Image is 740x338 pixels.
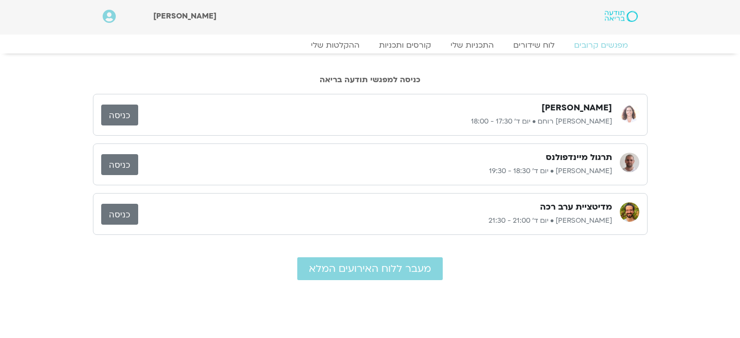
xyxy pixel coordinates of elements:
[101,105,138,125] a: כניסה
[138,165,612,177] p: [PERSON_NAME] • יום ד׳ 18:30 - 19:30
[101,154,138,175] a: כניסה
[504,40,564,50] a: לוח שידורים
[369,40,441,50] a: קורסים ותכניות
[138,116,612,127] p: [PERSON_NAME] רוחם • יום ד׳ 17:30 - 18:00
[620,103,639,123] img: אורנה סמלסון רוחם
[103,40,638,50] nav: Menu
[309,263,431,274] span: מעבר ללוח האירועים המלא
[301,40,369,50] a: ההקלטות שלי
[546,152,612,163] h3: תרגול מיינדפולנס
[101,204,138,225] a: כניסה
[620,153,639,172] img: דקל קנטי
[620,202,639,222] img: שגב הורוביץ
[138,215,612,227] p: [PERSON_NAME] • יום ד׳ 21:00 - 21:30
[540,201,612,213] h3: מדיטציית ערב רכה
[541,102,612,114] h3: [PERSON_NAME]
[564,40,638,50] a: מפגשים קרובים
[93,75,648,84] h2: כניסה למפגשי תודעה בריאה
[441,40,504,50] a: התכניות שלי
[297,257,443,280] a: מעבר ללוח האירועים המלא
[153,11,217,21] span: [PERSON_NAME]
